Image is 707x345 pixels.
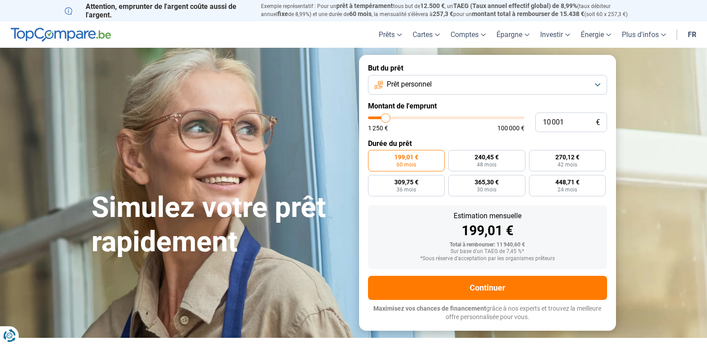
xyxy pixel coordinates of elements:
span: montant total à rembourser de 15.438 € [472,10,584,17]
button: Prêt personnel [368,75,607,95]
span: 365,30 € [475,179,499,185]
div: 199,01 € [375,224,600,237]
label: But du prêt [368,64,607,72]
p: Exemple représentatif : Pour un tous but de , un (taux débiteur annuel de 8,99%) et une durée de ... [261,2,643,18]
a: Énergie [575,21,616,48]
span: 448,71 € [555,179,579,185]
span: 309,75 € [394,179,418,185]
span: Prêt personnel [387,79,432,89]
a: Comptes [445,21,491,48]
label: Montant de l'emprunt [368,102,607,110]
div: Estimation mensuelle [375,212,600,220]
span: 199,01 € [394,154,418,160]
span: 60 mois [349,10,372,17]
a: Plus d'infos [616,21,671,48]
span: 12.500 € [420,2,445,9]
button: Continuer [368,276,607,300]
span: 24 mois [558,187,577,192]
a: Épargne [491,21,535,48]
span: € [596,119,600,126]
span: TAEG (Taux annuel effectif global) de 8,99% [453,2,577,9]
div: Sur base d'un TAEG de 7,45 %* [375,249,600,255]
img: TopCompare [11,28,111,42]
span: 60 mois [397,162,416,167]
span: 240,45 € [475,154,499,160]
span: prêt à tempérament [336,2,393,9]
p: Attention, emprunter de l'argent coûte aussi de l'argent. [65,2,250,19]
span: 36 mois [397,187,416,192]
label: Durée du prêt [368,139,607,148]
span: fixe [277,10,288,17]
a: fr [682,21,702,48]
span: 48 mois [477,162,496,167]
span: Maximisez vos chances de financement [373,305,486,312]
span: 100 000 € [497,125,525,131]
a: Prêts [373,21,407,48]
span: 1 250 € [368,125,388,131]
p: grâce à nos experts et trouvez la meilleure offre personnalisée pour vous. [368,304,607,322]
div: Total à rembourser: 11 940,60 € [375,242,600,248]
span: 42 mois [558,162,577,167]
a: Investir [535,21,575,48]
span: 257,3 € [433,10,453,17]
span: 30 mois [477,187,496,192]
a: Cartes [407,21,445,48]
h1: Simulez votre prêt rapidement [91,191,348,259]
div: *Sous réserve d'acceptation par les organismes prêteurs [375,256,600,262]
span: 270,12 € [555,154,579,160]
